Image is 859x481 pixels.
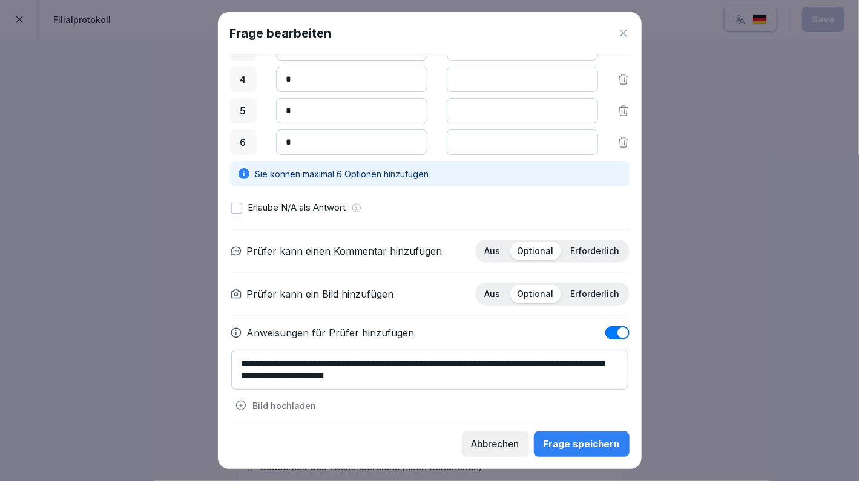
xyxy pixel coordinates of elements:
p: Optional [518,246,554,257]
div: 6 [230,129,257,155]
button: Abbrechen [462,431,529,457]
p: Erlaube N/A als Antwort [248,201,346,215]
p: Prüfer kann ein Bild hinzufügen [247,287,394,301]
button: Frage speichern [534,431,630,457]
p: Anweisungen für Prüfer hinzufügen [247,326,415,340]
div: 5 [230,98,257,123]
p: Aus [485,289,501,299]
div: Abbrechen [472,437,519,451]
div: Frage speichern [544,437,620,451]
div: Sie können maximal 6 Optionen hinzufügen [230,161,630,186]
p: Erforderlich [571,246,620,257]
div: 4 [230,67,257,92]
p: Prüfer kann einen Kommentar hinzufügen [247,244,443,258]
p: Bild hochladen [253,399,317,412]
p: Aus [485,246,501,257]
h1: Frage bearbeiten [230,24,332,42]
p: Optional [518,289,554,299]
p: Erforderlich [571,289,620,299]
